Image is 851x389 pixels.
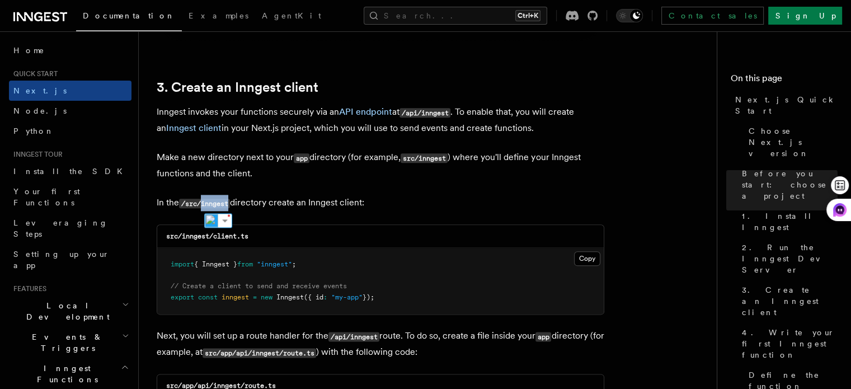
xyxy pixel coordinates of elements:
span: = [253,293,257,301]
span: Leveraging Steps [13,218,108,238]
span: from [237,260,253,268]
span: 3. Create an Inngest client [742,284,838,318]
span: Before you start: choose a project [742,168,838,201]
span: AgentKit [262,11,321,20]
span: Your first Functions [13,187,80,207]
code: /src/inngest [179,199,230,208]
h4: On this page [731,72,838,90]
span: export [171,293,194,301]
a: Before you start: choose a project [737,163,838,206]
span: Inngest [276,293,304,301]
span: inngest [222,293,249,301]
span: Inngest Functions [9,363,121,385]
button: Copy [574,251,600,266]
a: Contact sales [661,7,764,25]
code: src/inngest/client.ts [166,232,248,240]
span: Features [9,284,46,293]
kbd: Ctrl+K [515,10,540,21]
a: Python [9,121,131,141]
span: 4. Write your first Inngest function [742,327,838,360]
span: 1. Install Inngest [742,210,838,233]
code: /api/inngest [399,108,450,118]
span: 2. Run the Inngest Dev Server [742,242,838,275]
code: src/inngest [401,153,448,163]
span: Next.js Quick Start [735,94,838,116]
button: Toggle dark mode [616,9,643,22]
code: app [294,153,309,163]
span: { Inngest } [194,260,237,268]
span: Node.js [13,106,67,115]
span: }); [363,293,374,301]
a: Install the SDK [9,161,131,181]
a: Inngest client [166,123,222,133]
span: Examples [189,11,248,20]
span: import [171,260,194,268]
p: Make a new directory next to your directory (for example, ) where you'll define your Inngest func... [157,149,604,181]
a: 3. Create an Inngest client [737,280,838,322]
span: const [198,293,218,301]
a: AgentKit [255,3,328,30]
p: In the directory create an Inngest client: [157,195,604,211]
p: Inngest invokes your functions securely via an at . To enable that, you will create an in your Ne... [157,104,604,136]
button: Search...Ctrl+K [364,7,547,25]
a: Sign Up [768,7,842,25]
span: Choose Next.js version [749,125,838,159]
code: /api/inngest [328,332,379,341]
span: Events & Triggers [9,331,122,354]
span: Next.js [13,86,67,95]
span: Python [13,126,54,135]
a: Setting up your app [9,244,131,275]
span: ({ id [304,293,323,301]
span: "my-app" [331,293,363,301]
code: src/app/api/inngest/route.ts [203,348,316,358]
span: "inngest" [257,260,292,268]
a: 1. Install Inngest [737,206,838,237]
p: Next, you will set up a route handler for the route. To do so, create a file inside your director... [157,328,604,360]
a: 2. Run the Inngest Dev Server [737,237,838,280]
a: Choose Next.js version [744,121,838,163]
code: app [535,332,551,341]
span: Setting up your app [13,250,110,270]
a: API endpoint [339,106,392,117]
span: Home [13,45,45,56]
span: : [323,293,327,301]
button: Local Development [9,296,131,327]
a: Next.js Quick Start [731,90,838,121]
a: Home [9,40,131,60]
span: Inngest tour [9,150,63,159]
span: // Create a client to send and receive events [171,282,347,290]
span: Quick start [9,69,58,78]
a: Your first Functions [9,181,131,213]
a: 3. Create an Inngest client [157,79,318,95]
a: 4. Write your first Inngest function [737,322,838,365]
span: Local Development [9,300,122,322]
a: Examples [182,3,255,30]
span: new [261,293,272,301]
span: Documentation [83,11,175,20]
span: ; [292,260,296,268]
a: Leveraging Steps [9,213,131,244]
span: Install the SDK [13,167,129,176]
a: Next.js [9,81,131,101]
button: Events & Triggers [9,327,131,358]
a: Node.js [9,101,131,121]
a: Documentation [76,3,182,31]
